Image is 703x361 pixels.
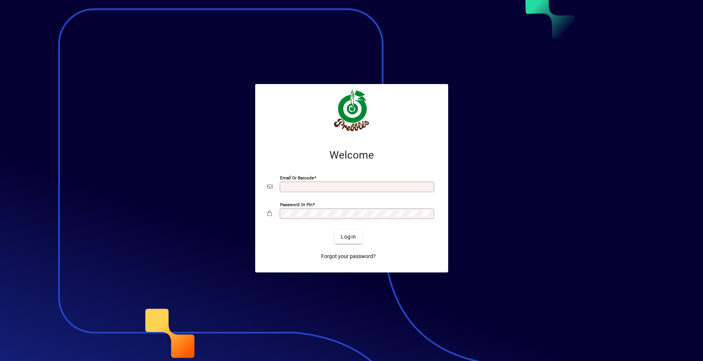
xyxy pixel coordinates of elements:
[335,230,362,244] button: Login
[267,149,436,162] h2: Welcome
[280,202,312,207] mat-label: Password or Pin
[341,233,356,241] span: Login
[321,252,376,260] span: Forgot your password?
[280,175,314,180] mat-label: Email or Barcode
[318,250,379,263] a: Forgot your password?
